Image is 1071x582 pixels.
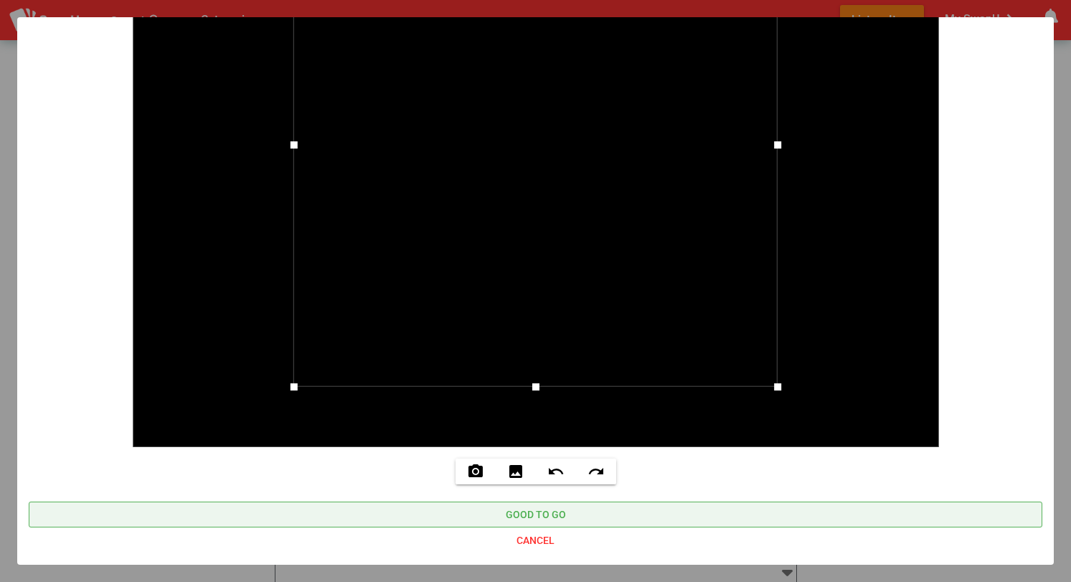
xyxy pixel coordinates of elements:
button: Cancel [29,527,1042,553]
i: redo [588,463,605,480]
span: Cancel [516,532,555,549]
i: image [507,463,524,480]
i: undo [547,463,565,480]
span: Good to go [506,506,566,523]
i: photo_camera [467,463,484,480]
button: Good to go [29,502,1042,527]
